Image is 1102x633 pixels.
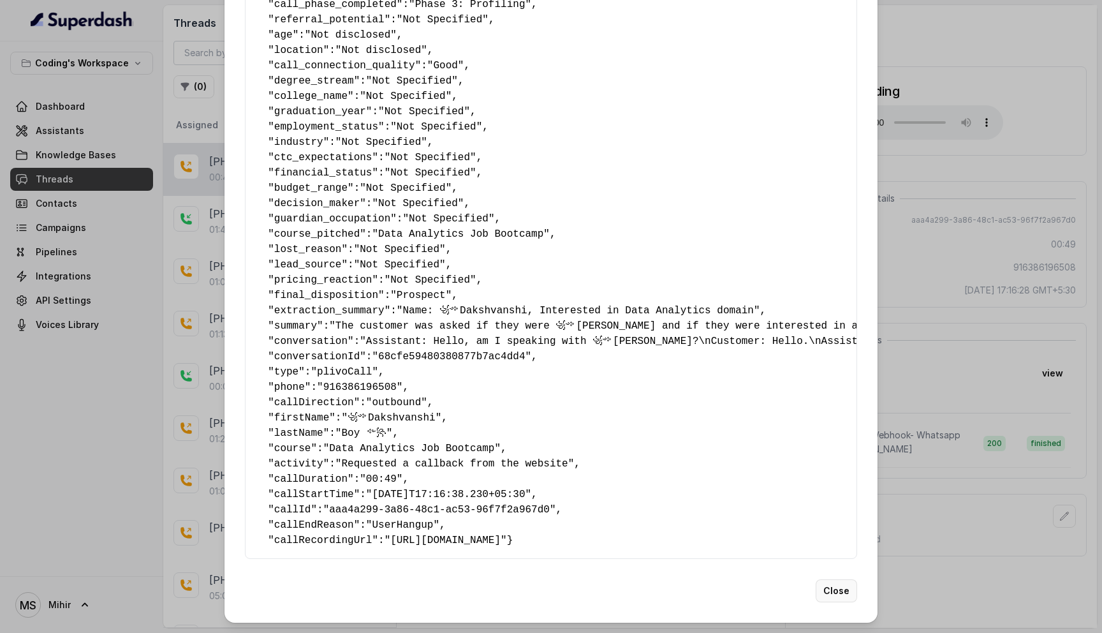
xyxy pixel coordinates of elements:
span: referral_potential [274,14,385,26]
span: financial_status [274,167,372,179]
span: "Boy ༻꧂" [335,428,393,439]
span: degree_stream [274,75,354,87]
span: lead_source [274,259,342,271]
span: lost_reason [274,244,342,255]
span: extraction_summary [274,305,385,316]
span: activity [274,458,323,470]
span: "outbound" [366,397,427,408]
span: final_disposition [274,290,378,301]
span: conversation [274,336,348,347]
span: callDirection [274,397,354,408]
span: course [274,443,311,454]
span: location [274,45,323,56]
span: "Prospect" [390,290,452,301]
span: "Not Specified" [354,259,446,271]
span: "Name: ꧁༺Dakshvanshi, Interested in Data Analytics domain" [397,305,760,316]
span: "Not Specified" [360,182,452,194]
span: "Not Specified" [354,244,446,255]
span: phone [274,382,305,393]
span: "Not Specified" [390,121,482,133]
span: "Not Specified" [385,167,476,179]
span: "Not Specified" [360,91,452,102]
span: ctc_expectations [274,152,372,163]
span: conversationId [274,351,360,362]
span: age [274,29,293,41]
span: "916386196508" [317,382,402,393]
span: course_pitched [274,228,360,240]
span: "00:49" [360,473,402,485]
span: industry [274,137,323,148]
span: "Not Specified" [385,274,476,286]
span: "Good" [427,60,464,71]
button: Close [816,579,857,602]
span: "Not disclosed" [305,29,397,41]
span: "Not Specified" [372,198,464,209]
span: "Not Specified" [402,213,494,225]
span: "UserHangup" [366,519,439,531]
span: college_name [274,91,348,102]
span: "[URL][DOMAIN_NAME]" [385,535,507,546]
span: "Not Specified" [378,106,470,117]
span: "plivoCall" [311,366,378,378]
span: "Not Specified" [366,75,458,87]
span: "Not Specified" [397,14,489,26]
span: callEndReason [274,519,354,531]
span: decision_maker [274,198,360,209]
span: "[DATE]T17:16:38.230+05:30" [366,489,531,500]
span: "aaa4a299-3a86-48c1-ac53-96f7f2a967d0" [323,504,556,516]
span: lastName [274,428,323,439]
span: "Not Specified" [385,152,476,163]
span: "Not disclosed" [335,45,427,56]
span: "Requested a callback from the website" [335,458,574,470]
span: "Data Analytics Job Bootcamp" [372,228,549,240]
span: pricing_reaction [274,274,372,286]
span: type [274,366,298,378]
span: budget_range [274,182,348,194]
span: callRecordingUrl [274,535,372,546]
span: graduation_year [274,106,366,117]
span: callId [274,504,311,516]
span: "68cfe59480380877b7ac4dd4" [372,351,531,362]
span: firstName [274,412,329,424]
span: employment_status [274,121,378,133]
span: guardian_occupation [274,213,390,225]
span: "Data Analytics Job Bootcamp" [323,443,501,454]
span: "Not Specified" [335,137,427,148]
span: summary [274,320,317,332]
span: "꧁༺Dakshvanshi" [341,412,441,424]
span: callStartTime [274,489,354,500]
span: call_connection_quality [274,60,415,71]
span: callDuration [274,473,348,485]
